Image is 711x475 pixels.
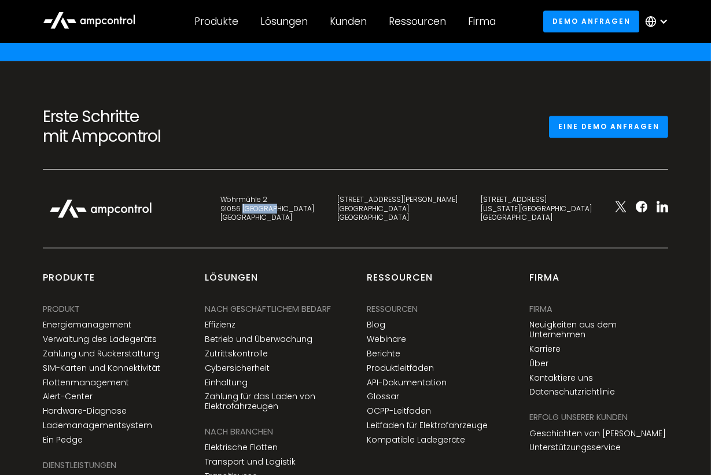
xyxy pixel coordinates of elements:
[529,373,593,383] a: Kontaktiere uns
[43,193,159,224] img: Ampcontrol Logo
[195,15,239,28] div: Produkte
[43,334,157,344] a: Verwaltung des Ladegeräts
[481,195,592,222] div: [STREET_ADDRESS] [US_STATE][GEOGRAPHIC_DATA] [GEOGRAPHIC_DATA]
[367,406,431,416] a: OCPP-Leitfaden
[367,334,406,344] a: Webinare
[205,349,268,359] a: Zutrittskontrolle
[260,15,308,28] div: Lösungen
[205,363,270,373] a: Cybersicherheit
[389,15,446,28] div: Ressourcen
[367,271,433,293] div: Ressourcen
[220,195,314,222] div: Wöhrmühle 2 91056 [GEOGRAPHIC_DATA] [GEOGRAPHIC_DATA]
[330,15,367,28] div: Kunden
[367,349,400,359] a: Berichte
[43,435,83,445] a: Ein Pedge
[43,271,95,293] div: Produkte
[205,303,331,315] div: NACH GESCHÄFTLICHEM BEDARF
[43,107,236,146] h2: Erste Schritte mit Ampcontrol
[43,320,131,330] a: Energiemanagement
[205,425,273,438] div: NACH BRANCHEN
[468,15,496,28] div: Firma
[43,406,127,416] a: Hardware-Diagnose
[529,443,621,452] a: Unterstützungsservice
[529,320,668,340] a: Neuigkeiten aus dem Unternehmen
[529,411,628,424] div: Erfolg unserer Kunden
[367,303,418,315] div: Ressourcen
[367,363,434,373] a: Produktleitfäden
[205,443,278,452] a: Elektrische Flotten
[337,195,458,222] div: [STREET_ADDRESS][PERSON_NAME] [GEOGRAPHIC_DATA] [GEOGRAPHIC_DATA]
[529,344,561,354] a: Karriere
[367,378,447,388] a: API-Dokumentation
[529,359,548,369] a: Über
[543,10,639,32] a: Demo anfragen
[529,387,615,397] a: Datenschutzrichtlinie
[367,421,488,430] a: Leitfaden für Elektrofahrzeuge
[43,303,80,315] div: PRODUKT
[43,363,160,373] a: SIM-Karten und Konnektivität
[529,303,552,315] div: Firma
[43,349,160,359] a: Zahlung und Rückerstattung
[367,392,399,402] a: Glossar
[205,334,312,344] a: Betrieb und Überwachung
[43,392,93,402] a: Alert-Center
[205,271,258,293] div: Lösungen
[549,116,668,137] a: Eine Demo anfragen
[205,320,235,330] a: Effizienz
[367,320,385,330] a: Blog
[43,459,116,472] div: DIENSTLEISTUNGEN
[43,421,152,430] a: Lademanagementsystem
[529,429,666,439] a: Geschichten von [PERSON_NAME]
[205,457,296,467] a: Transport und Logistik
[367,435,465,445] a: Kompatible Ladegeräte
[529,271,559,293] div: Firma
[43,378,129,388] a: Flottenmanagement
[205,378,248,388] a: Einhaltung
[205,392,344,411] a: Zahlung für das Laden von Elektrofahrzeugen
